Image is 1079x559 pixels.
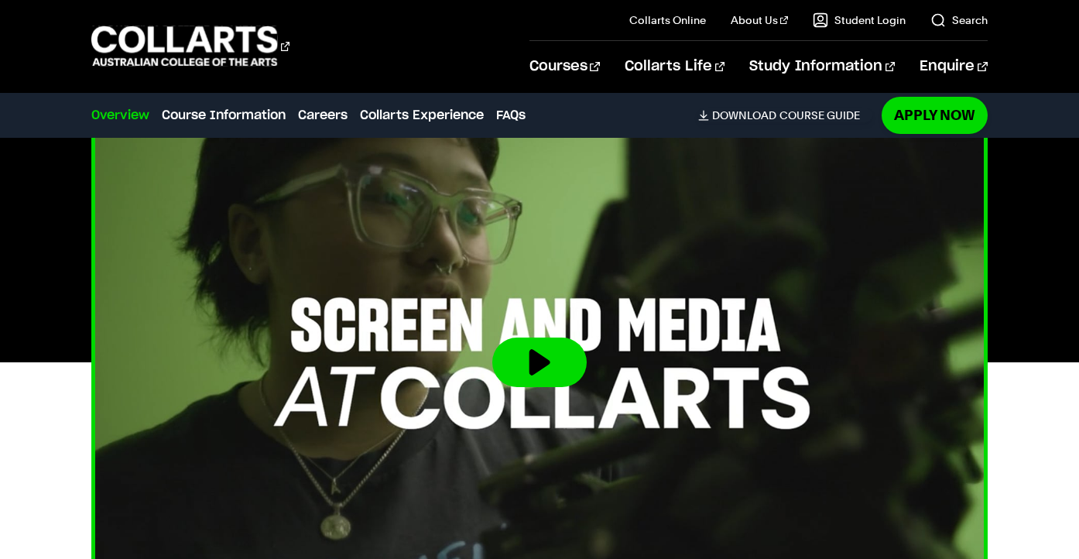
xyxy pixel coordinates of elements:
a: Course Information [162,106,286,125]
a: DownloadCourse Guide [698,108,872,122]
a: Study Information [749,41,895,92]
a: Apply Now [882,97,988,133]
a: FAQs [496,106,526,125]
a: Collarts Online [629,12,706,28]
a: Collarts Experience [360,106,484,125]
a: Student Login [813,12,906,28]
a: About Us [731,12,788,28]
a: Careers [298,106,348,125]
a: Search [930,12,988,28]
a: Collarts Life [625,41,724,92]
a: Courses [529,41,600,92]
a: Overview [91,106,149,125]
a: Enquire [920,41,987,92]
span: Download [712,108,776,122]
div: Go to homepage [91,24,289,68]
